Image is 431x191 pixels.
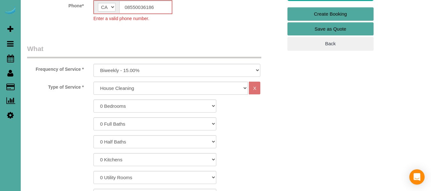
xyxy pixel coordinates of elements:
label: Type of Service * [22,82,89,90]
a: Back [287,37,374,50]
label: Frequency of Service * [22,64,89,72]
div: Open Intercom Messenger [409,169,425,185]
a: Save as Quote [287,22,374,36]
div: Enter a valid phone number. [93,14,172,22]
legend: What [27,44,261,58]
label: Phone* [22,0,89,9]
img: Automaid Logo [4,6,17,15]
input: Phone* [119,1,172,14]
a: Create Booking [287,7,374,21]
